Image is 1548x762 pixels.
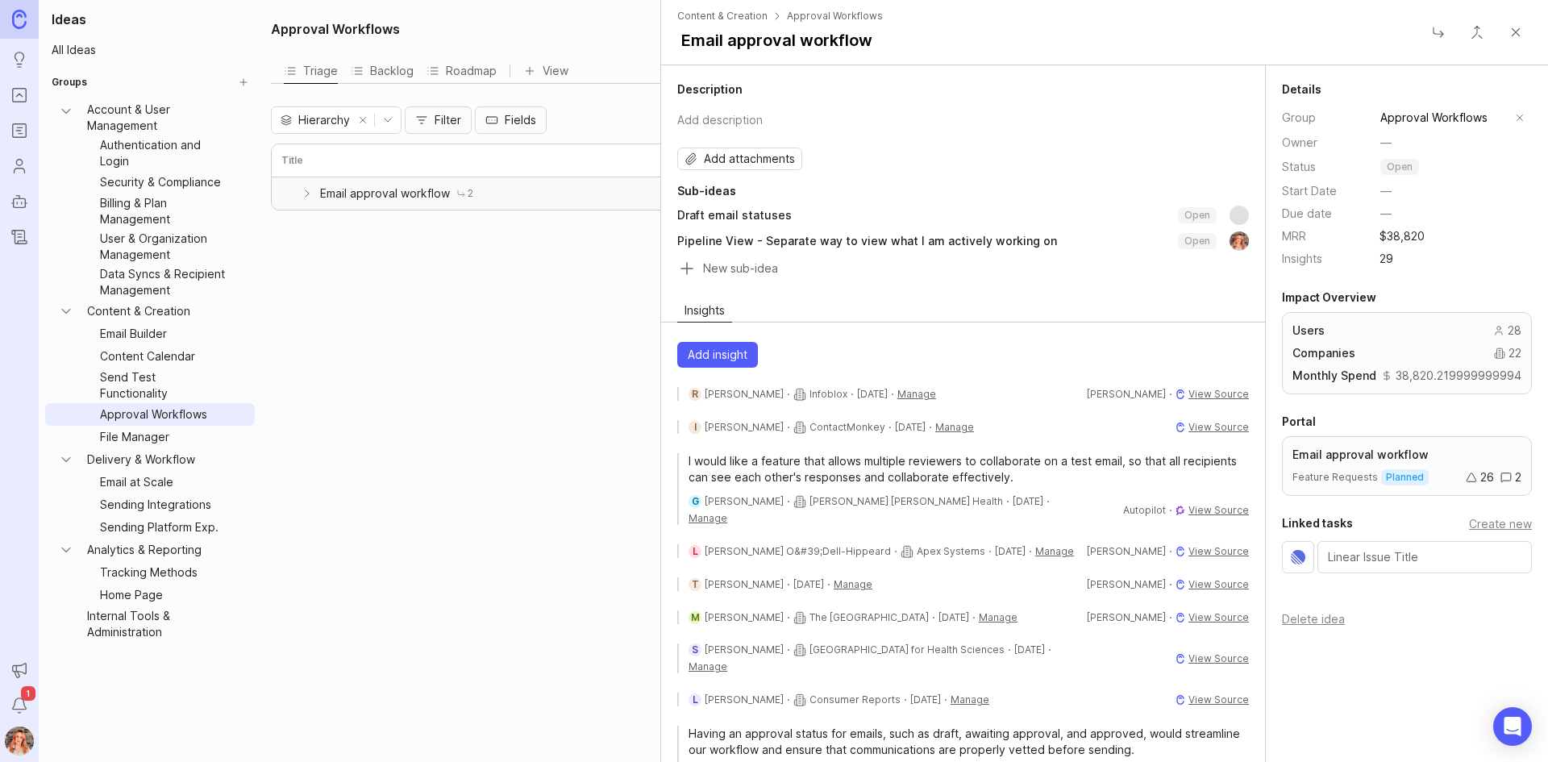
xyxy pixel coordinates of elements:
button: Manage [689,511,727,525]
div: · [929,422,932,433]
span: Consumer Reports [809,693,901,706]
a: Email at Scale [94,471,232,493]
span: [PERSON_NAME] [705,611,784,623]
span: Users [1292,323,1325,339]
a: Authentication and Login [94,135,232,171]
div: Open Intercom Messenger [1493,707,1532,746]
span: 28 [1508,323,1521,339]
div: · [1048,644,1051,656]
span: Pipeline View - Separate way to view what I am actively working on [677,234,1057,248]
span: Hierarchy [298,111,350,129]
a: [PERSON_NAME] [705,611,784,624]
button: Manage [897,387,936,401]
a: Home Page [94,584,232,606]
time: [DATE] [895,421,926,433]
span: $38,820 [1371,227,1434,245]
div: · [787,612,790,623]
span: [PERSON_NAME] O&#39;Dell-Hippeard [705,545,891,557]
a: Analytics & Reporting [81,539,232,561]
h2: Description [677,81,1249,98]
button: Manage [951,693,989,706]
div: · [787,422,790,433]
div: toggle menu [1371,104,1532,131]
div: · [891,389,894,400]
a: [PERSON_NAME] [705,495,784,508]
time: [DATE] [995,545,1026,557]
div: 2 [1500,472,1521,483]
div: toggle menu [1371,154,1532,180]
a: Delivery & Workflow [81,448,232,471]
a: Tracking Methods [94,561,232,584]
div: · [888,422,892,433]
a: Roadmap [427,58,497,83]
span: Infoblox [809,388,847,400]
span: S [692,643,698,656]
span: View Source [1188,545,1249,557]
span: View Source [1188,504,1249,516]
button: Notifications [5,691,34,720]
a: Billing & Plan Management [94,194,232,229]
p: planned [1386,471,1424,484]
span: Insights [1282,252,1322,265]
p: open [1184,209,1210,222]
span: [PERSON_NAME] [705,693,784,706]
a: [PERSON_NAME] [705,421,784,434]
a: [PERSON_NAME] [PERSON_NAME] Health [809,495,1003,508]
span: Email approval workflow [320,185,450,202]
div: · [1169,389,1172,400]
a: All Ideas [45,39,255,61]
button: Create task [1469,517,1532,531]
span: [PERSON_NAME] [705,421,784,433]
button: remove selection [1508,106,1531,129]
button: — [1371,131,1401,154]
img: Linear [1291,550,1305,564]
a: Sending Integrations [94,493,232,516]
h2: Sub-ideas [677,183,1249,199]
span: Add insight [688,347,747,363]
time: [DATE] [910,693,941,706]
span: Fields [505,112,536,128]
a: ContactMonkey [809,421,885,434]
p: I would like a feature that allows multiple reviewers to collaborate on a test email, so that all... [689,453,1249,485]
a: Email Builder [94,323,232,345]
input: Approval Workflows [1380,109,1507,127]
h2: Portal [1282,414,1532,430]
div: · [972,612,976,623]
a: View Source [1188,421,1249,434]
span: M [691,611,700,624]
span: MRR [1282,229,1306,243]
button: Announcements [5,656,34,685]
h3: Title [281,154,303,167]
button: Close button [1461,16,1493,48]
span: [GEOGRAPHIC_DATA] for Health Sciences [809,643,1005,656]
span: Add attachments [704,151,795,167]
button: Delivery & Workflow expand [52,448,81,471]
a: Sending Platform Exp. [94,516,232,539]
img: Bronwen W [1230,231,1249,251]
span: The [GEOGRAPHIC_DATA] [809,611,929,623]
div: · [1006,496,1009,507]
button: Manage [834,577,872,591]
span: Autopilot [1123,504,1166,517]
div: · [1008,644,1011,656]
div: · [787,644,790,656]
div: · [787,389,790,400]
button: Account & User Management expand [52,100,81,135]
a: [GEOGRAPHIC_DATA] for Health Sciences [809,643,1005,656]
span: Start Date [1282,184,1337,198]
button: Add attachments [677,148,802,170]
span: — [1380,135,1392,151]
span: View Source [1188,388,1249,400]
span: T [692,578,699,591]
span: Status [1282,160,1316,173]
span: View Source [1188,611,1249,623]
h2: Impact Overview [1282,289,1532,306]
a: File Manager [94,426,232,448]
div: · [1029,546,1032,557]
a: Apex Systems [917,545,985,558]
span: ContactMonkey [809,421,885,433]
span: 29 [1371,249,1402,268]
span: [PERSON_NAME] [1087,388,1166,401]
button: Insights [677,299,732,322]
a: Account & User Management [81,100,232,135]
